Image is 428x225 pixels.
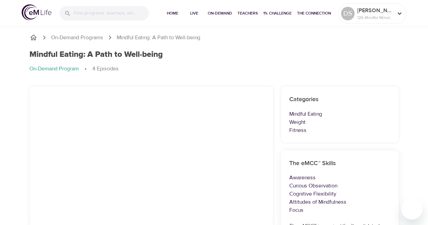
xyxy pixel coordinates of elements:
p: Mindful Eating: A Path to Well-being [117,34,200,42]
p: 4 Episodes [92,65,119,73]
nav: breadcrumb [29,33,399,42]
nav: breadcrumb [29,65,399,73]
p: 126 Mindful Minutes [357,15,393,21]
p: Weight [289,118,391,126]
p: Awareness [289,174,391,182]
span: On-Demand [208,10,232,17]
p: Focus [289,206,391,214]
span: The Connection [297,10,331,17]
span: Home [164,10,181,17]
iframe: Button to launch messaging window [401,198,423,220]
h6: Categories [289,95,391,105]
p: Attitudes of Mindfulness [289,198,391,206]
a: On-Demand Programs [51,34,103,42]
p: [PERSON_NAME] [357,6,393,15]
p: On-Demand Program [29,65,79,73]
p: Fitness [289,126,391,134]
div: DS [341,7,355,20]
input: Find programs, teachers, etc... [74,6,149,21]
span: Live [186,10,202,17]
p: Cognitive Flexibility [289,190,391,198]
img: logo [22,4,51,20]
h6: The eMCC™ Skills [289,159,391,168]
p: Mindful Eating [289,110,391,118]
p: Curious Observation [289,182,391,190]
span: Teachers [238,10,258,17]
h1: Mindful Eating: A Path to Well-being [29,50,163,60]
span: 1% Challenge [263,10,292,17]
